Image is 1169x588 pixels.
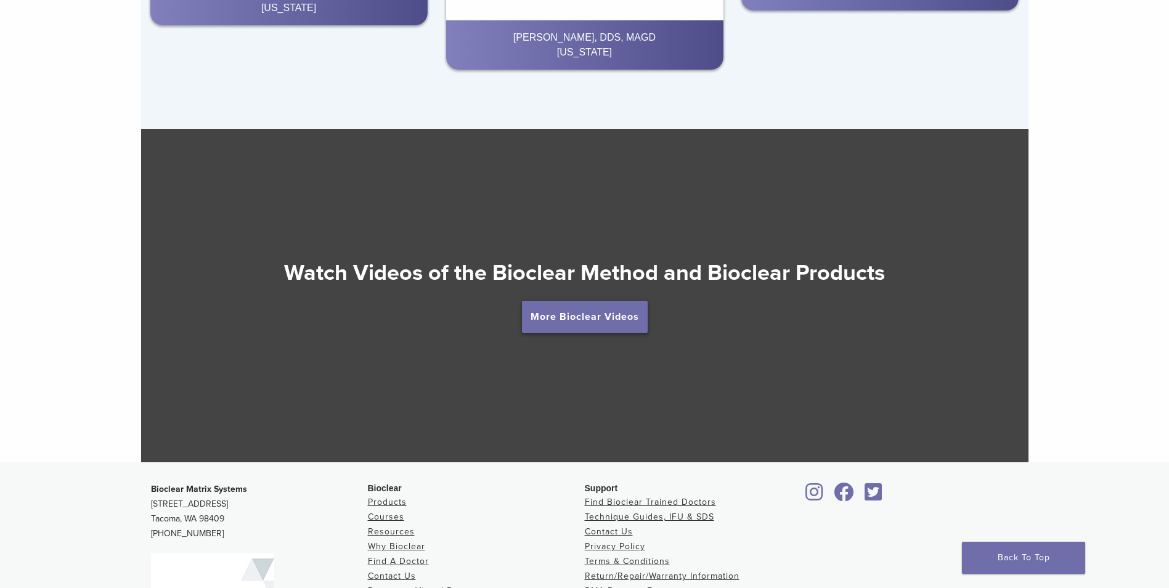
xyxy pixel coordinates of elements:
[585,483,618,493] span: Support
[522,301,648,333] a: More Bioclear Videos
[368,497,407,507] a: Products
[585,497,716,507] a: Find Bioclear Trained Doctors
[368,556,429,566] a: Find A Doctor
[455,45,713,60] div: [US_STATE]
[585,541,645,552] a: Privacy Policy
[368,526,415,537] a: Resources
[368,512,404,522] a: Courses
[585,526,633,537] a: Contact Us
[455,30,713,45] div: [PERSON_NAME], DDS, MAGD
[861,490,887,502] a: Bioclear
[585,556,670,566] a: Terms & Conditions
[368,571,416,581] a: Contact Us
[585,512,714,522] a: Technique Guides, IFU & SDS
[368,541,425,552] a: Why Bioclear
[802,490,828,502] a: Bioclear
[830,490,858,502] a: Bioclear
[141,258,1028,288] h2: Watch Videos of the Bioclear Method and Bioclear Products
[151,482,368,541] p: [STREET_ADDRESS] Tacoma, WA 98409 [PHONE_NUMBER]
[160,1,418,15] div: [US_STATE]
[151,484,247,494] strong: Bioclear Matrix Systems
[585,571,739,581] a: Return/Repair/Warranty Information
[962,542,1085,574] a: Back To Top
[368,483,402,493] span: Bioclear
